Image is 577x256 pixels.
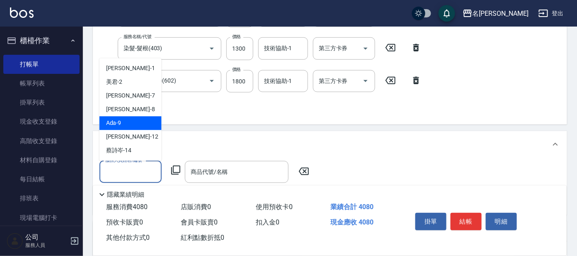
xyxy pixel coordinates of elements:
[106,105,155,114] span: [PERSON_NAME] -8
[205,42,218,55] button: Open
[359,74,372,88] button: Open
[3,189,80,208] a: 排班表
[473,8,529,19] div: 名[PERSON_NAME]
[415,213,446,230] button: 掛單
[106,218,143,226] span: 預收卡販賣 0
[535,6,567,21] button: 登出
[106,64,155,73] span: [PERSON_NAME] -1
[3,151,80,170] a: 材料自購登錄
[106,133,158,141] span: [PERSON_NAME] -12
[3,30,80,51] button: 櫃檯作業
[181,218,218,226] span: 會員卡販賣 0
[205,74,218,88] button: Open
[3,112,80,131] a: 現金收支登錄
[124,34,151,40] label: 服務名稱/代號
[25,241,68,249] p: 服務人員
[256,203,293,211] span: 使用預收卡 0
[359,42,372,55] button: Open
[256,218,279,226] span: 扣入金 0
[107,190,144,199] p: 隱藏業績明細
[459,5,532,22] button: 名[PERSON_NAME]
[331,218,374,226] span: 現金應收 4080
[3,132,80,151] a: 高階收支登錄
[3,208,80,227] a: 現場電腦打卡
[3,74,80,93] a: 帳單列表
[3,93,80,112] a: 掛單列表
[3,55,80,74] a: 打帳單
[105,157,142,163] label: 服務人員姓名/編號
[106,203,148,211] span: 服務消費 4080
[106,119,121,128] span: Ada -9
[439,5,455,22] button: save
[106,160,123,169] span: 處長 -L
[10,7,34,18] img: Logo
[106,146,132,155] span: 蔡詩岑 -14
[106,78,123,87] span: 美君 -2
[232,34,241,40] label: 價格
[331,203,374,211] span: 業績合計 4080
[181,234,225,241] span: 紅利點數折抵 0
[25,233,68,241] h5: 公司
[7,233,23,249] img: Person
[106,234,150,241] span: 其他付款方式 0
[232,66,241,73] label: 價格
[451,213,482,230] button: 結帳
[3,170,80,189] a: 每日結帳
[181,203,211,211] span: 店販消費 0
[486,213,517,230] button: 明細
[106,92,155,100] span: [PERSON_NAME] -7
[93,131,567,158] div: 店販銷售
